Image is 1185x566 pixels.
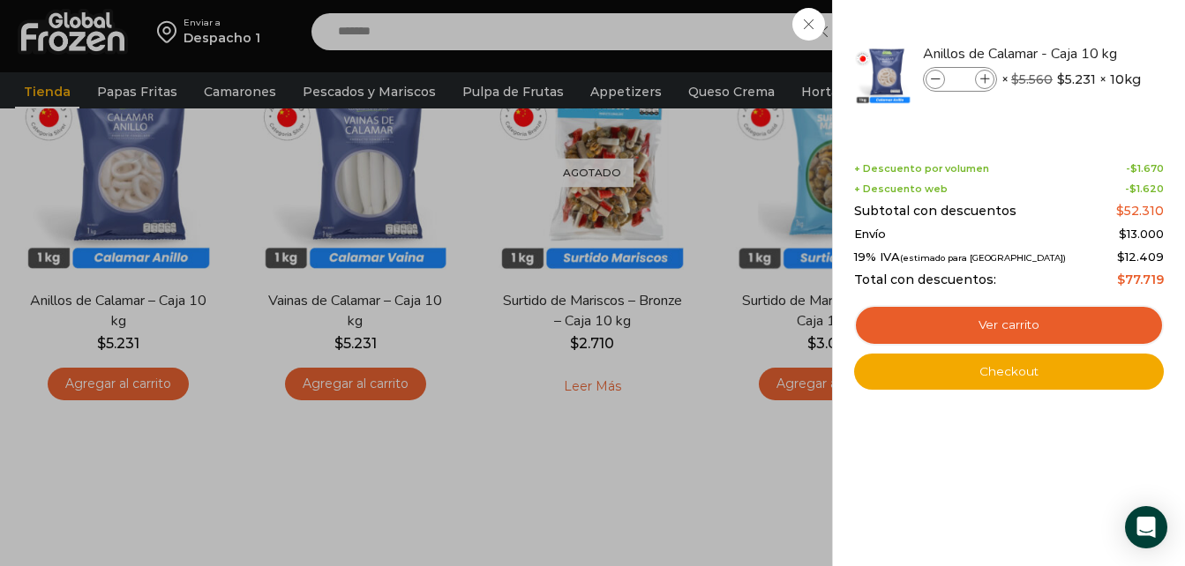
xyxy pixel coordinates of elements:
[1117,249,1164,264] span: 12.409
[1116,203,1164,219] bdi: 52.310
[1117,272,1125,287] span: $
[1119,227,1164,241] bdi: 13.000
[900,253,1066,263] small: (estimado para [GEOGRAPHIC_DATA])
[1057,71,1065,88] span: $
[1117,272,1164,287] bdi: 77.719
[854,354,1164,391] a: Checkout
[1129,182,1164,195] bdi: 1.620
[854,204,1016,219] span: Subtotal con descuentos
[1119,227,1127,241] span: $
[854,272,996,287] span: Total con descuentos:
[854,163,989,175] span: + Descuento por volumen
[1130,162,1164,175] bdi: 1.670
[1130,162,1137,175] span: $
[1011,71,1053,87] bdi: 5.560
[854,183,948,195] span: + Descuento web
[1125,183,1164,195] span: -
[854,250,1066,264] span: 19% IVA
[947,70,973,89] input: Product quantity
[854,227,886,242] span: Envío
[1001,67,1141,92] span: × × 10kg
[1116,203,1124,219] span: $
[1125,506,1167,548] div: Open Intercom Messenger
[854,305,1164,346] a: Ver carrito
[1117,249,1125,264] span: $
[1126,163,1164,175] span: -
[1057,71,1096,88] bdi: 5.231
[1011,71,1019,87] span: $
[923,44,1133,63] a: Anillos de Calamar - Caja 10 kg
[1129,182,1136,195] span: $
